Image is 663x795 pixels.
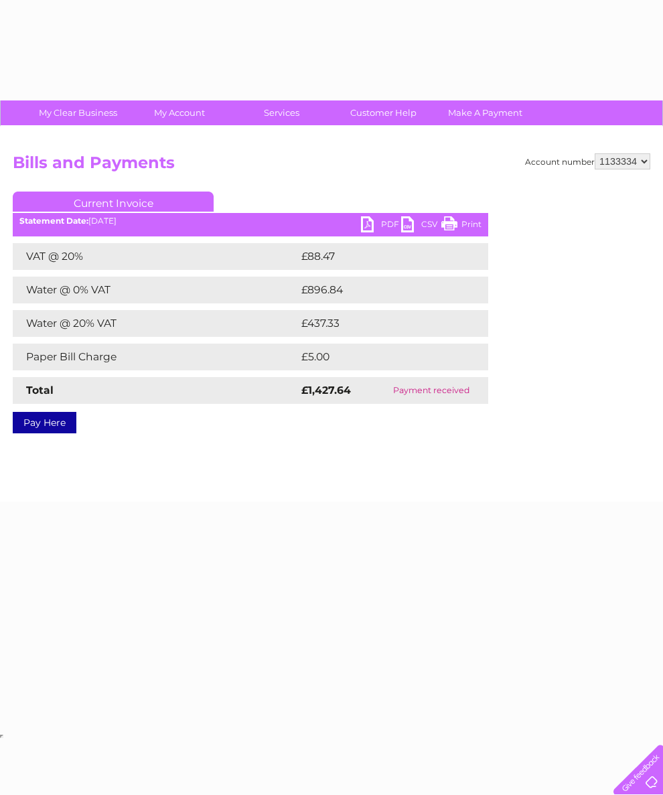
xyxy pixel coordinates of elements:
td: £88.47 [298,243,461,270]
td: Paper Bill Charge [13,344,298,370]
td: Water @ 20% VAT [13,310,298,337]
a: Current Invoice [13,192,214,212]
td: Payment received [375,377,488,404]
td: £5.00 [298,344,457,370]
a: Print [441,216,482,236]
a: Pay Here [13,412,76,433]
a: PDF [361,216,401,236]
strong: Total [26,384,54,396]
div: [DATE] [13,216,488,226]
a: Customer Help [328,100,439,125]
td: £437.33 [298,310,463,337]
a: My Account [125,100,235,125]
strong: £1,427.64 [301,384,351,396]
a: My Clear Business [23,100,133,125]
a: Services [226,100,337,125]
a: Make A Payment [430,100,540,125]
td: £896.84 [298,277,465,303]
td: Water @ 0% VAT [13,277,298,303]
div: Account number [525,153,650,169]
b: Statement Date: [19,216,88,226]
td: VAT @ 20% [13,243,298,270]
h2: Bills and Payments [13,153,650,179]
a: CSV [401,216,441,236]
